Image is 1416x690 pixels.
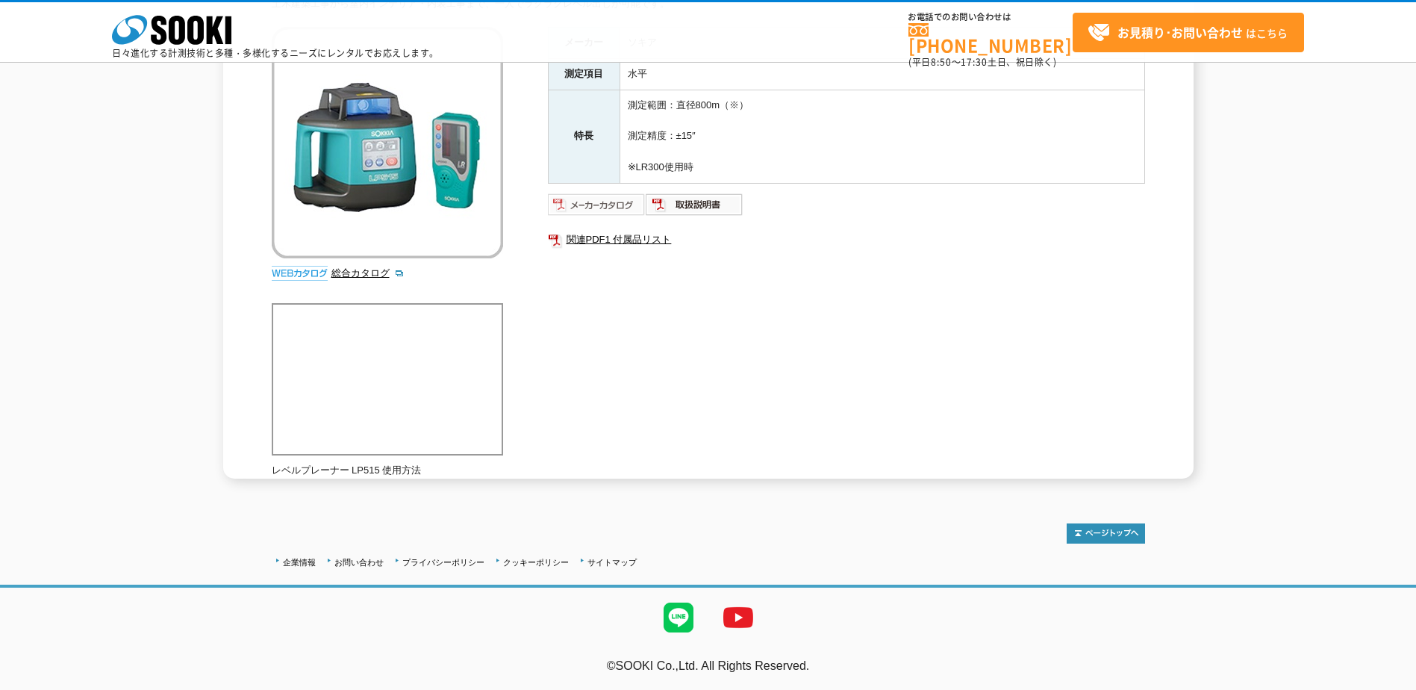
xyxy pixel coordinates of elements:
a: お見積り･お問い合わせはこちら [1073,13,1304,52]
a: 企業情報 [283,558,316,567]
strong: お見積り･お問い合わせ [1117,23,1243,41]
img: LINE [649,588,708,647]
a: サイトマップ [587,558,637,567]
img: webカタログ [272,266,328,281]
img: YouTube [708,588,768,647]
a: 取扱説明書 [646,202,743,214]
a: [PHONE_NUMBER] [908,23,1073,54]
a: メーカーカタログ [548,202,646,214]
a: 関連PDF1 付属品リスト [548,230,1145,249]
th: 測定項目 [548,58,620,90]
span: お電話でのお問い合わせは [908,13,1073,22]
img: 自動整準レベルプレーナ LP515 [272,27,503,258]
span: はこちら [1088,22,1288,44]
img: トップページへ [1067,523,1145,544]
img: 取扱説明書 [646,193,743,217]
span: 17:30 [961,55,988,69]
a: お問い合わせ [334,558,384,567]
th: 特長 [548,90,620,183]
td: 水平 [620,58,1144,90]
img: メーカーカタログ [548,193,646,217]
a: プライバシーポリシー [402,558,484,567]
td: 測定範囲：直径800m（※） 測定精度：±15″ ※LR300使用時 [620,90,1144,183]
span: (平日 ～ 土日、祝日除く) [908,55,1056,69]
a: 総合カタログ [331,267,405,279]
p: 日々進化する計測技術と多種・多様化するニーズにレンタルでお応えします。 [112,49,439,57]
p: レベルプレーナー LP515 使用方法 [272,463,503,479]
a: テストMail [1359,675,1416,688]
a: クッキーポリシー [503,558,569,567]
span: 8:50 [931,55,952,69]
